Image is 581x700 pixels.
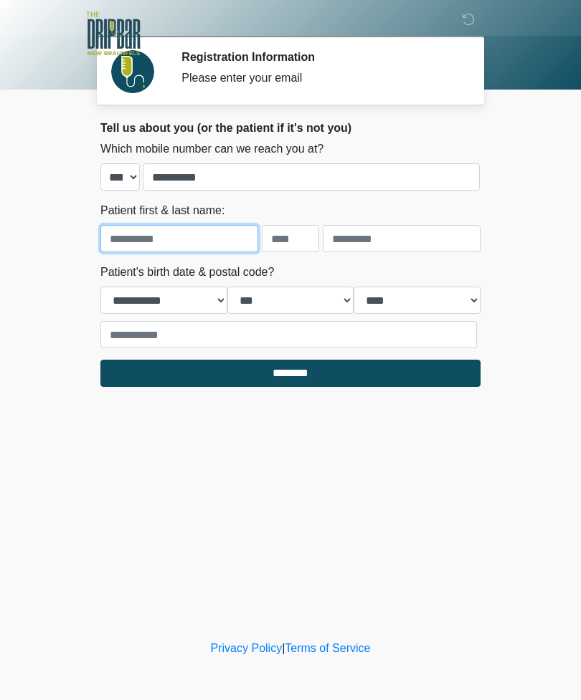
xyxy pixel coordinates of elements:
label: Patient first & last name: [100,202,225,219]
label: Which mobile number can we reach you at? [100,140,323,158]
img: Agent Avatar [111,50,154,93]
div: Please enter your email [181,69,459,87]
a: Privacy Policy [211,642,283,654]
h2: Tell us about you (or the patient if it's not you) [100,121,481,135]
a: | [282,642,285,654]
a: Terms of Service [285,642,370,654]
label: Patient's birth date & postal code? [100,264,274,281]
img: The DRIPBaR - New Braunfels Logo [86,11,141,57]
